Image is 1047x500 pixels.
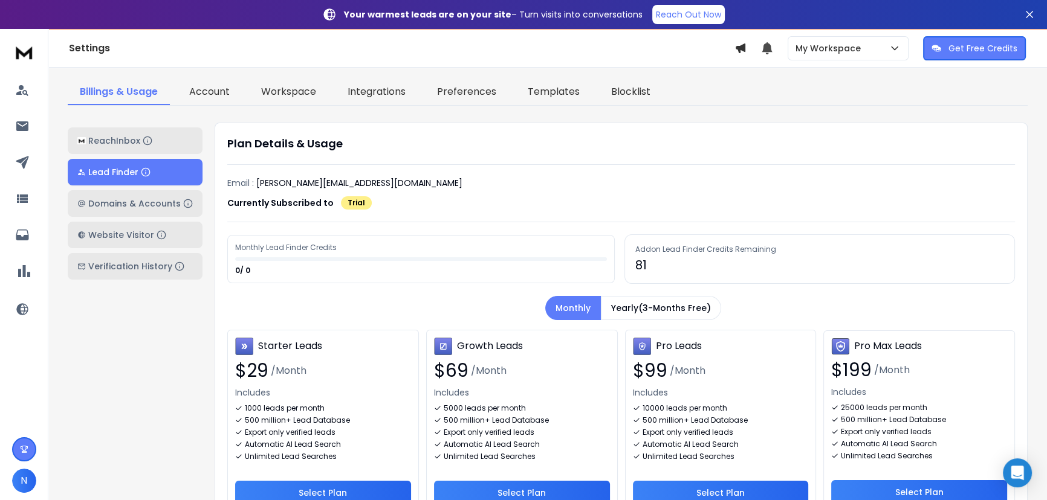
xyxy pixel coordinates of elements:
[77,137,86,145] img: logo
[874,363,910,377] span: /Month
[633,386,809,399] p: Includes
[434,386,610,399] p: Includes
[245,415,350,425] p: 500 million+ Lead Database
[258,339,322,353] h3: Starter Leads
[635,257,1005,274] p: 81
[256,177,462,189] p: [PERSON_NAME][EMAIL_ADDRESS][DOMAIN_NAME]
[670,364,705,378] span: /Month
[344,8,511,21] strong: Your warmest leads are on your site
[652,5,725,24] a: Reach Out Now
[1003,458,1032,487] div: Open Intercom Messenger
[831,359,872,381] span: $ 199
[68,127,203,154] button: ReachInbox
[841,415,946,425] p: 500 million+ Lead Database
[643,403,727,413] p: 10000 leads per month
[245,440,341,449] p: Automatic AI Lead Search
[68,222,203,248] button: Website Visitor
[643,415,748,425] p: 500 million+ Lead Database
[245,452,337,461] p: Unlimited Lead Searches
[444,415,549,425] p: 500 million+ Lead Database
[457,339,523,353] h3: Growth Leads
[227,177,254,189] p: Email :
[471,364,507,378] span: /Month
[841,403,927,412] p: 25000 leads per month
[235,266,252,275] p: 0/ 0
[635,245,1005,254] h3: Addon Lead Finder Credits Remaining
[344,8,643,21] p: – Turn visits into conversations
[68,80,170,105] a: Billings & Usage
[854,339,922,353] h3: Pro Max Leads
[841,439,937,449] p: Automatic AI Lead Search
[69,41,734,56] h1: Settings
[271,364,306,378] span: /Month
[68,159,203,185] button: Lead Finder
[425,80,508,105] a: Preferences
[444,440,540,449] p: Automatic AI Lead Search
[444,403,526,413] p: 5000 leads per month
[12,469,36,493] button: N
[12,41,36,63] img: logo
[235,386,411,399] p: Includes
[516,80,592,105] a: Templates
[235,360,268,382] span: $ 29
[68,190,203,217] button: Domains & Accounts
[68,253,203,280] button: Verification History
[245,428,335,437] p: Export only verified leads
[643,440,739,449] p: Automatic AI Lead Search
[177,80,242,105] a: Account
[434,360,468,382] span: $ 69
[841,451,933,461] p: Unlimited Lead Searches
[599,80,663,105] a: Blocklist
[249,80,328,105] a: Workspace
[341,196,372,210] div: Trial
[545,296,601,320] button: Monthly
[948,42,1017,54] p: Get Free Credits
[656,8,721,21] p: Reach Out Now
[841,427,932,437] p: Export only verified leads
[245,403,325,413] p: 1000 leads per month
[335,80,418,105] a: Integrations
[444,428,534,437] p: Export only verified leads
[227,197,334,209] p: Currently Subscribed to
[601,296,721,320] button: Yearly(3-Months Free)
[227,135,1015,152] h1: Plan Details & Usage
[633,360,667,382] span: $ 99
[444,452,536,461] p: Unlimited Lead Searches
[643,428,733,437] p: Export only verified leads
[643,452,734,461] p: Unlimited Lead Searches
[796,42,866,54] p: My Workspace
[923,36,1026,60] button: Get Free Credits
[235,243,339,252] div: Monthly Lead Finder Credits
[656,339,702,353] h3: Pro Leads
[831,386,1007,398] p: Includes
